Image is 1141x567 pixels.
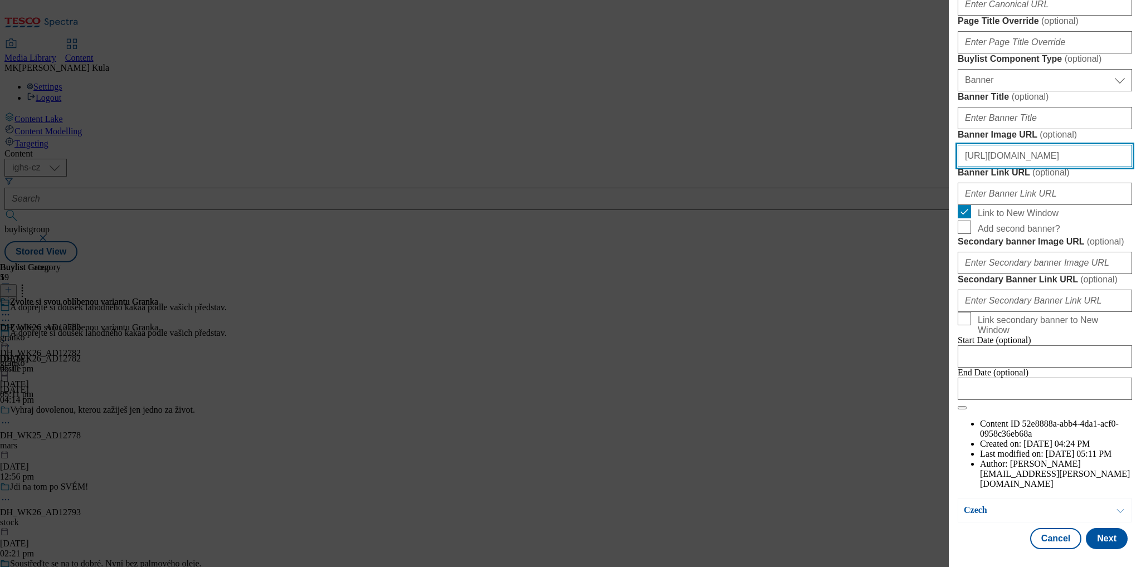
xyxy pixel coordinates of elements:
span: ( optional ) [1040,130,1077,139]
input: Enter Date [958,345,1132,368]
span: ( optional ) [1041,16,1079,26]
label: Banner Title [958,91,1132,102]
li: Author: [980,459,1132,489]
span: Link secondary banner to New Window [978,315,1128,335]
label: Banner Image URL [958,129,1132,140]
span: [PERSON_NAME][EMAIL_ADDRESS][PERSON_NAME][DOMAIN_NAME] [980,459,1130,488]
input: Enter Page Title Override [958,31,1132,53]
label: Secondary Banner Link URL [958,274,1132,285]
li: Created on: [980,439,1132,449]
span: 52e8888a-abb4-4da1-acf0-0958c36eb68a [980,419,1119,438]
button: Cancel [1030,528,1081,549]
input: Enter Banner Title [958,107,1132,129]
span: [DATE] 04:24 PM [1023,439,1090,448]
span: Start Date (optional) [958,335,1031,345]
label: Secondary banner Image URL [958,236,1132,247]
span: End Date (optional) [958,368,1028,377]
label: Page Title Override [958,16,1132,27]
button: Next [1086,528,1128,549]
label: Buylist Component Type [958,53,1132,65]
label: Banner Link URL [958,167,1132,178]
input: Enter Banner Link URL [958,183,1132,205]
input: Enter Secondary banner Image URL [958,252,1132,274]
span: Add second banner? [978,224,1060,234]
span: ( optional ) [1087,237,1124,246]
input: Enter Banner Image URL [958,145,1132,167]
li: Last modified on: [980,449,1132,459]
span: ( optional ) [1032,168,1070,177]
p: Czech [964,505,1081,516]
input: Enter Date [958,378,1132,400]
input: Enter Secondary Banner Link URL [958,290,1132,312]
span: [DATE] 05:11 PM [1046,449,1112,458]
span: ( optional ) [1065,54,1102,63]
span: ( optional ) [1012,92,1049,101]
li: Content ID [980,419,1132,439]
span: Link to New Window [978,208,1059,218]
span: ( optional ) [1080,275,1118,284]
